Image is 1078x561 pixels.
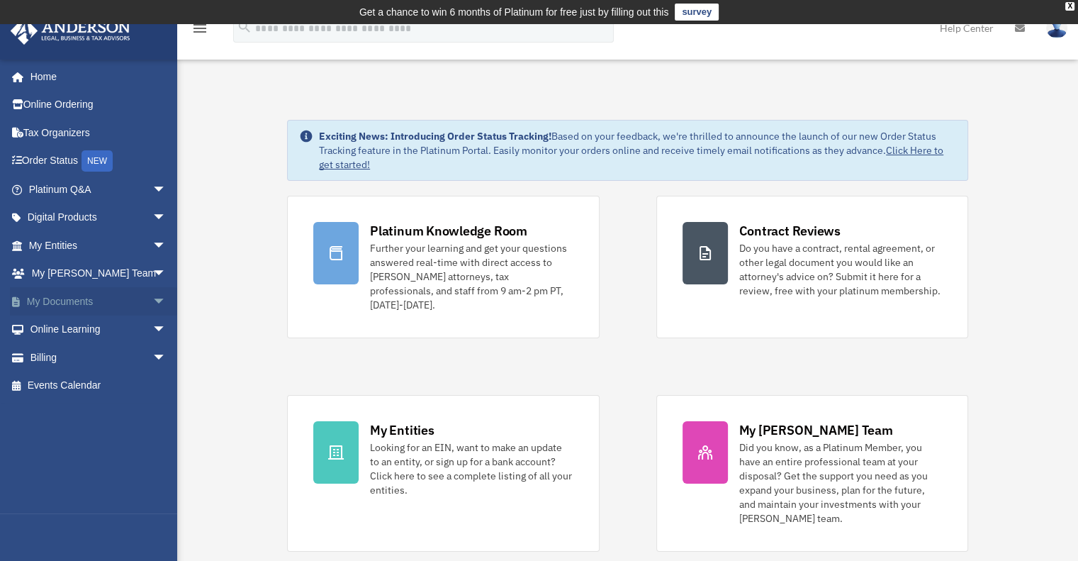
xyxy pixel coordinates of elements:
span: arrow_drop_down [152,287,181,316]
div: Get a chance to win 6 months of Platinum for free just by filling out this [359,4,669,21]
a: menu [191,25,208,37]
span: arrow_drop_down [152,231,181,260]
a: Click Here to get started! [319,144,943,171]
a: survey [675,4,719,21]
div: Looking for an EIN, want to make an update to an entity, or sign up for a bank account? Click her... [370,440,573,497]
a: My Documentsarrow_drop_down [10,287,188,316]
div: NEW [82,150,113,172]
a: Tax Organizers [10,118,188,147]
a: My Entities Looking for an EIN, want to make an update to an entity, or sign up for a bank accoun... [287,395,599,552]
a: My Entitiesarrow_drop_down [10,231,188,260]
div: My [PERSON_NAME] Team [739,421,893,439]
span: arrow_drop_down [152,204,181,233]
div: Do you have a contract, rental agreement, or other legal document you would like an attorney's ad... [739,241,942,298]
span: arrow_drop_down [152,175,181,204]
i: menu [191,20,208,37]
img: Anderson Advisors Platinum Portal [6,17,135,45]
a: Platinum Knowledge Room Further your learning and get your questions answered real-time with dire... [287,196,599,338]
a: Home [10,62,181,91]
a: Billingarrow_drop_down [10,343,188,372]
a: Online Ordering [10,91,188,119]
a: Digital Productsarrow_drop_down [10,204,188,232]
div: My Entities [370,421,434,439]
a: My [PERSON_NAME] Team Did you know, as a Platinum Member, you have an entire professional team at... [656,395,968,552]
span: arrow_drop_down [152,343,181,372]
img: User Pic [1046,18,1067,38]
a: Platinum Q&Aarrow_drop_down [10,175,188,204]
a: My [PERSON_NAME] Teamarrow_drop_down [10,260,188,288]
div: Did you know, as a Platinum Member, you have an entire professional team at your disposal? Get th... [739,440,942,526]
div: Platinum Knowledge Room [370,222,527,240]
span: arrow_drop_down [152,260,181,289]
div: close [1065,2,1074,11]
a: Order StatusNEW [10,147,188,176]
div: Contract Reviews [739,222,841,240]
a: Events Calendar [10,372,188,400]
strong: Exciting News: Introducing Order Status Tracking! [319,130,551,143]
i: search [237,19,252,35]
div: Further your learning and get your questions answered real-time with direct access to [PERSON_NAM... [370,241,573,312]
div: Based on your feedback, we're thrilled to announce the launch of our new Order Status Tracking fe... [319,129,956,172]
a: Contract Reviews Do you have a contract, rental agreement, or other legal document you would like... [656,196,968,338]
a: Online Learningarrow_drop_down [10,316,188,344]
span: arrow_drop_down [152,316,181,345]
